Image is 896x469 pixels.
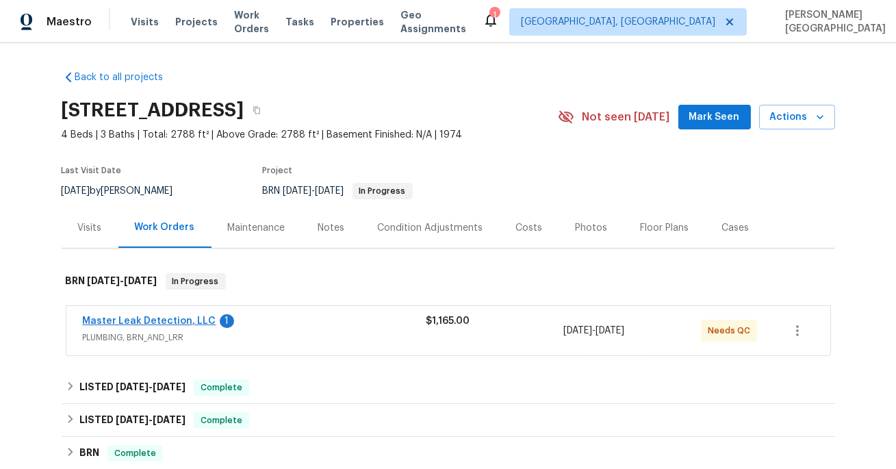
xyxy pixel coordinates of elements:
[116,415,149,424] span: [DATE]
[759,105,835,130] button: Actions
[354,187,411,195] span: In Progress
[641,221,689,235] div: Floor Plans
[583,110,670,124] span: Not seen [DATE]
[283,186,312,196] span: [DATE]
[167,275,225,288] span: In Progress
[83,331,426,344] span: PLUMBING, BRN_AND_LRR
[125,276,157,286] span: [DATE]
[131,15,159,29] span: Visits
[489,8,499,22] div: 1
[596,326,624,335] span: [DATE]
[195,381,248,394] span: Complete
[79,379,185,396] h6: LISTED
[378,221,483,235] div: Condition Adjustments
[318,221,345,235] div: Notes
[79,445,99,461] h6: BRN
[426,316,470,326] span: $1,165.00
[153,382,185,392] span: [DATE]
[62,128,558,142] span: 4 Beds | 3 Baths | Total: 2788 ft² | Above Grade: 2788 ft² | Basement Finished: N/A | 1974
[116,382,185,392] span: -
[234,8,269,36] span: Work Orders
[62,166,122,175] span: Last Visit Date
[228,221,285,235] div: Maintenance
[263,186,413,196] span: BRN
[62,186,90,196] span: [DATE]
[66,273,157,290] h6: BRN
[678,105,751,130] button: Mark Seen
[83,316,216,326] a: Master Leak Detection, LLC
[689,109,740,126] span: Mark Seen
[47,15,92,29] span: Maestro
[62,259,835,303] div: BRN [DATE]-[DATE]In Progress
[116,382,149,392] span: [DATE]
[521,15,715,29] span: [GEOGRAPHIC_DATA], [GEOGRAPHIC_DATA]
[563,326,592,335] span: [DATE]
[283,186,344,196] span: -
[576,221,608,235] div: Photos
[708,324,756,338] span: Needs QC
[770,109,824,126] span: Actions
[331,15,384,29] span: Properties
[400,8,466,36] span: Geo Assignments
[88,276,120,286] span: [DATE]
[62,183,190,199] div: by [PERSON_NAME]
[88,276,157,286] span: -
[109,446,162,460] span: Complete
[79,412,185,429] h6: LISTED
[244,98,269,123] button: Copy Address
[285,17,314,27] span: Tasks
[780,8,886,36] span: [PERSON_NAME][GEOGRAPHIC_DATA]
[62,71,193,84] a: Back to all projects
[263,166,293,175] span: Project
[116,415,185,424] span: -
[78,221,102,235] div: Visits
[62,404,835,437] div: LISTED [DATE]-[DATE]Complete
[195,414,248,427] span: Complete
[62,371,835,404] div: LISTED [DATE]-[DATE]Complete
[135,220,195,234] div: Work Orders
[722,221,750,235] div: Cases
[153,415,185,424] span: [DATE]
[220,314,234,328] div: 1
[175,15,218,29] span: Projects
[316,186,344,196] span: [DATE]
[563,324,624,338] span: -
[516,221,543,235] div: Costs
[62,103,244,117] h2: [STREET_ADDRESS]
